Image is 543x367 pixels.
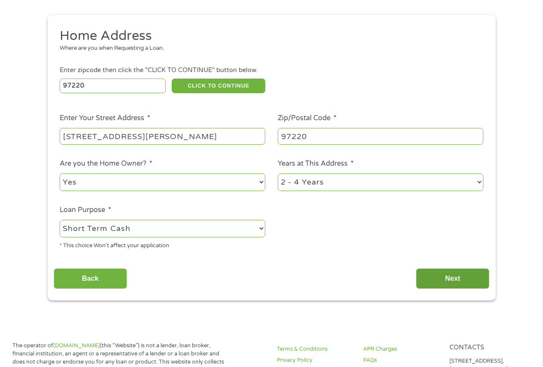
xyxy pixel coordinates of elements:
[60,128,265,144] input: 1 Main Street
[60,66,483,75] div: Enter zipcode then click the "CLICK TO CONTINUE" button below.
[363,345,439,353] a: APR Charges
[277,345,353,353] a: Terms & Conditions
[60,239,265,250] div: * This choice Won’t affect your application
[60,27,477,45] h2: Home Address
[278,159,354,168] label: Years at This Address
[53,342,100,349] a: [DOMAIN_NAME]
[54,268,127,289] input: Back
[278,114,337,123] label: Zip/Postal Code
[60,44,477,53] div: Where are you when Requesting a Loan.
[416,268,489,289] input: Next
[449,344,525,352] h4: Contacts
[60,79,166,93] input: Enter Zipcode (e.g 01510)
[172,79,265,93] button: CLICK TO CONTINUE
[277,356,353,364] a: Privacy Policy
[60,114,150,123] label: Enter Your Street Address
[363,356,439,364] a: FAQs
[60,159,152,168] label: Are you the Home Owner?
[60,206,111,215] label: Loan Purpose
